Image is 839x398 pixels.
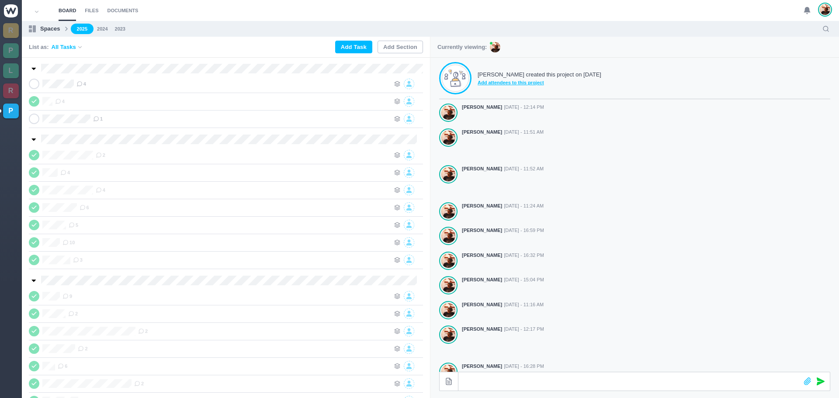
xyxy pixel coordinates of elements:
a: R [3,83,19,98]
span: [DATE] - 11:51 AM [504,128,544,136]
img: Antonio Lopes [441,253,455,268]
span: [DATE] - 12:17 PM [504,325,544,333]
img: Antonio Lopes [441,303,455,318]
img: Antonio Lopes [441,204,455,219]
p: Spaces [40,24,60,33]
p: Currently viewing: [437,43,487,52]
span: 4 [96,187,105,194]
a: 2024 [97,25,107,33]
span: 2 [96,152,105,159]
img: Antonio Lopes [441,327,455,342]
span: [DATE] - 15:04 PM [504,276,544,284]
span: 4 [55,98,65,105]
strong: [PERSON_NAME] [462,325,502,333]
strong: [PERSON_NAME] [462,276,502,284]
span: 9 [62,293,72,300]
strong: [PERSON_NAME] [462,227,502,234]
span: 6 [58,363,67,370]
span: 2 [78,345,87,352]
span: [DATE] - 11:16 AM [504,301,544,308]
strong: [PERSON_NAME] [462,128,502,136]
span: All Tasks [52,43,76,52]
strong: [PERSON_NAME] [462,363,502,370]
span: [DATE] - 16:28 PM [504,363,544,370]
span: [DATE] - 16:32 PM [504,252,544,259]
button: Add Section [378,41,423,53]
span: [DATE] - 12:14 PM [504,104,544,111]
img: Antonio Lopes [441,167,455,182]
img: winio [4,4,18,17]
span: 1 [93,115,103,122]
strong: [PERSON_NAME] [462,301,502,308]
strong: [PERSON_NAME] [462,104,502,111]
p: [PERSON_NAME] created this project on [DATE] [478,70,601,79]
img: spaces [29,25,36,32]
span: Add attendees to this project [478,79,601,87]
span: [DATE] - 16:59 PM [504,227,544,234]
strong: [PERSON_NAME] [462,202,502,210]
a: 2025 [71,24,94,35]
img: AL [490,42,500,52]
img: Antonio Lopes [441,105,455,120]
a: L [3,63,19,78]
img: Antonio Lopes [441,130,455,145]
a: R [3,23,19,38]
span: [DATE] - 11:52 AM [504,165,544,173]
span: [DATE] - 11:24 AM [504,202,544,210]
strong: [PERSON_NAME] [462,252,502,259]
strong: [PERSON_NAME] [462,165,502,173]
a: P [3,43,19,58]
a: P [3,104,19,118]
span: 4 [60,169,70,176]
span: 10 [62,239,75,246]
button: Add Task [335,41,372,53]
img: No messages [444,69,466,87]
span: 2 [134,380,144,387]
img: Antonio Lopes [820,4,830,15]
span: 2 [138,328,148,335]
span: 6 [80,204,89,211]
a: 2023 [115,25,125,33]
div: List as: [29,43,83,52]
span: 3 [73,256,83,263]
span: 2 [68,310,78,317]
img: Antonio Lopes [441,228,455,243]
span: 4 [76,80,86,87]
img: Antonio Lopes [441,278,455,293]
span: 5 [69,221,78,228]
